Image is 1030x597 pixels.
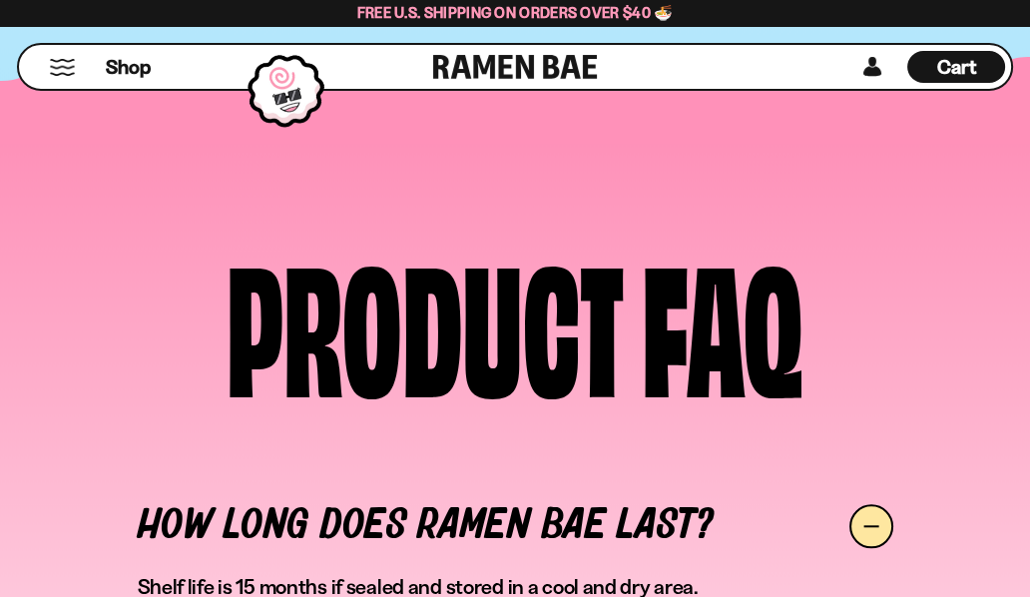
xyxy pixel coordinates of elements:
[642,252,803,388] div: faq
[49,59,76,76] button: Mobile Menu Trigger
[106,54,151,81] span: Shop
[907,45,1005,89] div: Cart
[357,3,674,22] span: Free U.S. Shipping on Orders over $40 🍜
[937,55,976,79] span: Cart
[106,51,151,83] a: Shop
[227,252,624,388] div: product
[138,479,893,573] a: How long does Ramen Bae Last?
